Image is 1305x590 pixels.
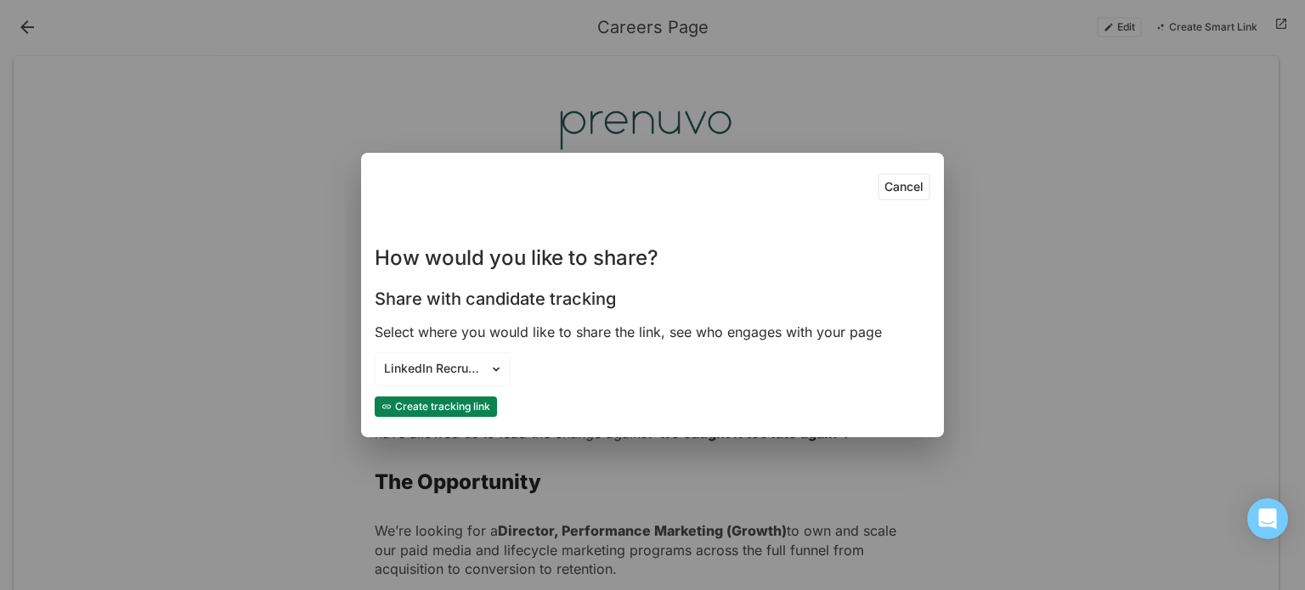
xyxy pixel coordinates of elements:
[878,173,930,200] button: Cancel
[384,362,481,376] div: LinkedIn Recruiter
[375,248,658,268] h1: How would you like to share?
[375,323,930,341] div: Select where you would like to share the link, see who engages with your page
[1247,498,1288,539] div: Open Intercom Messenger
[375,396,497,417] button: Create tracking link
[375,289,616,309] h3: Share with candidate tracking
